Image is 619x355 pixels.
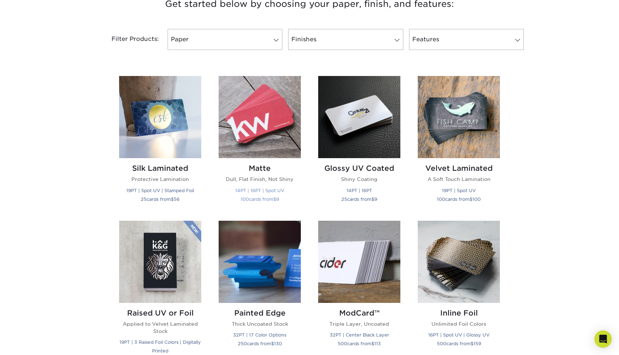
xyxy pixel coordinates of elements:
small: cards from [238,341,282,346]
small: cards from [437,341,481,346]
a: Finishes [288,29,403,50]
span: 9 [374,196,377,202]
span: 9 [276,196,279,202]
small: cards from [338,341,381,346]
a: Features [409,29,524,50]
a: Velvet Laminated Business Cards Velvet Laminated A Soft Touch Lamination 19PT | Spot UV 100cards ... [418,76,500,212]
span: $ [469,196,472,202]
small: 32PT | Center Black Layer [330,332,389,338]
span: 25 [341,196,347,202]
img: Glossy UV Coated Business Cards [318,76,400,158]
span: 500 [437,341,446,346]
p: Protective Lamination [119,176,201,183]
span: 113 [374,341,381,346]
p: Applied to Velvet Laminated Stock [119,320,201,335]
img: Raised UV or Foil Business Cards [119,221,201,303]
div: Filter Products: [92,29,165,50]
h2: Velvet Laminated [418,164,500,173]
img: Matte Business Cards [219,76,301,158]
img: Inline Foil Business Cards [418,221,500,303]
small: cards from [437,196,481,202]
a: Paper [168,29,282,50]
span: 250 [238,341,247,346]
span: $ [471,341,473,346]
img: New Product [183,221,201,242]
span: $ [371,341,374,346]
h2: Inline Foil [418,309,500,317]
h2: Silk Laminated [119,164,201,173]
p: Shiny Coating [318,176,400,183]
h2: Glossy UV Coated [318,164,400,173]
img: Velvet Laminated Business Cards [418,76,500,158]
p: Dull, Flat Finish, Not Shiny [219,176,301,183]
a: Matte Business Cards Matte Dull, Flat Finish, Not Shiny 14PT | 16PT | Spot UV 100cards from$9 [219,76,301,212]
small: cards from [341,196,377,202]
small: 19PT | Spot UV | Stamped Foil [126,188,194,193]
a: Silk Laminated Business Cards Silk Laminated Protective Lamination 19PT | Spot UV | Stamped Foil ... [119,76,201,212]
small: 14PT | 16PT [346,188,372,193]
a: Glossy UV Coated Business Cards Glossy UV Coated Shiny Coating 14PT | 16PT 25cards from$9 [318,76,400,212]
h2: ModCard™ [318,309,400,317]
img: Painted Edge Business Cards [219,221,301,303]
small: 32PT | 17 Color Options [233,332,286,338]
h2: Raised UV or Foil [119,309,201,317]
span: $ [273,196,276,202]
span: $ [171,196,174,202]
span: 100 [472,196,481,202]
h2: Matte [219,164,301,173]
p: A Soft Touch Lamination [418,176,500,183]
small: 19PT | Spot UV [442,188,476,193]
span: 500 [338,341,347,346]
small: cards from [241,196,279,202]
small: 19PT | 3 Raised Foil Colors | Digitally Printed [119,339,201,354]
span: $ [371,196,374,202]
div: Open Intercom Messenger [594,330,612,348]
small: cards from [141,196,180,202]
span: 159 [473,341,481,346]
span: 56 [174,196,180,202]
iframe: Google Customer Reviews [2,333,62,352]
span: $ [271,341,274,346]
span: 25 [141,196,147,202]
span: 100 [241,196,249,202]
small: 16PT | Spot UV | Glossy UV [428,332,489,338]
img: Silk Laminated Business Cards [119,76,201,158]
p: Thick Uncoated Stock [219,320,301,327]
img: ModCard™ Business Cards [318,221,400,303]
span: 100 [437,196,445,202]
h2: Painted Edge [219,309,301,317]
p: Unlimited Foil Colors [418,320,500,327]
span: 130 [274,341,282,346]
small: 14PT | 16PT | Spot UV [235,188,284,193]
p: Triple Layer, Uncoated [318,320,400,327]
